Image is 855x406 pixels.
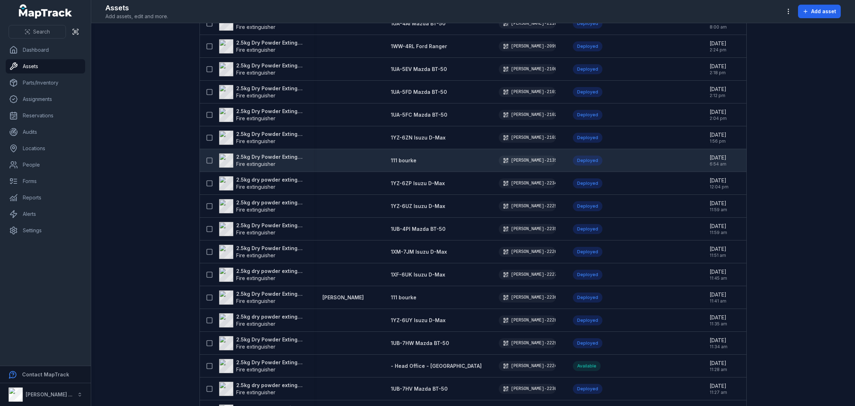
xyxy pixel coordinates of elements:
div: Deployed [573,133,602,143]
span: 1XM-7JM Isuzu D-Max [391,249,447,255]
strong: 2.5kg Dry Powder Extinguisher [236,336,305,343]
time: 4/28/2025, 11:41:18 AM [710,291,726,304]
div: Deployed [573,315,602,325]
span: Fire extinguisher [236,70,275,76]
a: 2.5kg Dry Powder ExtinguisherFire extinguisher [219,153,305,168]
time: 5/7/2025, 2:24:48 PM [710,40,726,53]
span: 11:28 am [710,367,727,372]
a: 1WW-4RL Ford Ranger [391,43,447,50]
a: Locations [6,141,85,156]
span: Fire extinguisher [236,229,275,235]
span: 111 bourke [391,157,416,163]
div: [PERSON_NAME]-2102 [499,110,556,120]
span: 2:24 pm [710,47,726,53]
span: 2:18 pm [710,70,726,76]
span: 6:54 am [710,161,726,167]
strong: 2.5kg dry powder extinguisher [236,176,305,183]
span: 11:51 am [710,253,726,258]
span: 1UA-5EV Mazda BT-50 [391,66,447,72]
span: Fire extinguisher [236,366,275,372]
div: Deployed [573,247,602,257]
div: Deployed [573,156,602,166]
span: [DATE] [710,291,726,298]
div: [PERSON_NAME]-2234 [499,178,556,188]
span: 1YZ-6UY Isuzu D-Max [391,317,446,323]
span: 11:59 am [710,207,727,213]
span: 1XF-6UK Isuzu D-Max [391,271,445,278]
span: 1UB-7HV Mazda BT-50 [391,386,448,392]
a: 2.5kg Dry Powder ExtinguisherFire extinguisher [219,62,305,76]
div: [PERSON_NAME]-2228 [499,315,556,325]
div: Deployed [573,293,602,303]
span: Fire extinguisher [236,161,275,167]
strong: Contact MapTrack [22,371,69,377]
a: 2.5kg dry powder extinguisherFire extinguisher [219,176,305,191]
span: 1UA-5FC Mazda BT-50 [391,112,447,118]
span: [DATE] [710,337,727,344]
div: Deployed [573,19,602,29]
span: [DATE] [710,40,726,47]
span: 1YZ-6ZN Isuzu D-Max [391,135,446,141]
a: 1YZ-6UZ Isuzu D-Max [391,203,445,210]
span: 1UA-5FD Mazda BT-50 [391,89,447,95]
span: 1UB-4PI Mazda BT-50 [391,226,446,232]
a: 2.5kg Dry Powder ExtinguisherFire extinguisher [219,16,305,31]
span: 2:04 pm [710,116,727,121]
span: 1:56 pm [710,138,726,144]
a: 2.5kg dry powder extinguisherFire extinguisher [219,199,305,213]
span: [DATE] [710,382,727,390]
button: Search [9,25,66,39]
a: Reservations [6,108,85,123]
span: Fire extinguisher [236,115,275,121]
a: People [6,158,85,172]
span: [DATE] [710,200,727,207]
div: Deployed [573,178,602,188]
a: 1UB-7HW Mazda BT-50 [391,340,449,347]
span: Fire extinguisher [236,298,275,304]
span: 1WW-4RL Ford Ranger [391,43,447,49]
a: 2.5kg Dry Powder ExtinguisherFire extinguisher [219,108,305,122]
a: Assignments [6,92,85,106]
strong: 2.5kg Dry Powder Extinguisher [236,153,305,161]
a: 2.5kg Dry Powder ExtinguisherFire extinguisher [219,85,305,99]
strong: 2.5kg dry powder extinguisher [236,313,305,320]
span: [DATE] [710,268,727,275]
a: 1UA-4AI Mazda BT-50 [391,20,446,27]
a: 1UA-5EV Mazda BT-50 [391,66,447,73]
span: 111 bourke [391,294,416,300]
a: 2.5kg dry powder extinguisherFire extinguisher [219,382,305,396]
span: 2:12 pm [710,93,726,98]
a: - Head Office - [GEOGRAPHIC_DATA] [391,362,482,370]
span: [DATE] [710,154,726,161]
time: 4/28/2025, 11:45:18 AM [710,268,727,281]
span: 1YZ-6UZ Isuzu D-Max [391,203,445,209]
span: Fire extinguisher [236,275,275,281]
strong: 2.5kg Dry Powder Extinguisher [236,131,305,138]
span: Add assets, edit and more. [105,13,168,20]
a: [PERSON_NAME] [322,294,364,301]
span: 1UB-7HW Mazda BT-50 [391,340,449,346]
time: 5/9/2025, 8:00:16 AM [710,17,727,30]
span: Fire extinguisher [236,252,275,258]
div: Deployed [573,338,602,348]
strong: 2.5kg Dry Powder Extinguisher [236,359,305,366]
a: 2.5kg Dry Powder ExtinguisherFire extinguisher [219,359,305,373]
div: [PERSON_NAME]-2226 [499,247,556,257]
time: 4/28/2025, 11:59:38 AM [710,223,727,235]
time: 4/28/2025, 11:35:15 AM [710,314,727,327]
span: [DATE] [710,360,727,367]
a: 1YZ-6ZP Isuzu D-Max [391,180,445,187]
div: [PERSON_NAME]-2135 [499,156,556,166]
a: 1UB-7HV Mazda BT-50 [391,385,448,392]
div: [PERSON_NAME]-2224 [499,361,556,371]
span: Fire extinguisher [236,138,275,144]
span: 8:00 am [710,24,727,30]
time: 5/7/2025, 2:04:38 PM [710,108,727,121]
a: 1UA-5FD Mazda BT-50 [391,88,447,96]
div: [PERSON_NAME]-2110 [499,19,556,29]
a: 2.5kg dry powder extinguisherFire extinguisher [219,268,305,282]
strong: 2.5kg dry powder extinguisher [236,199,305,206]
span: [DATE] [710,245,726,253]
strong: 2.5kg Dry Powder Extinguisher [236,39,305,46]
a: 111 bourke [391,294,416,301]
